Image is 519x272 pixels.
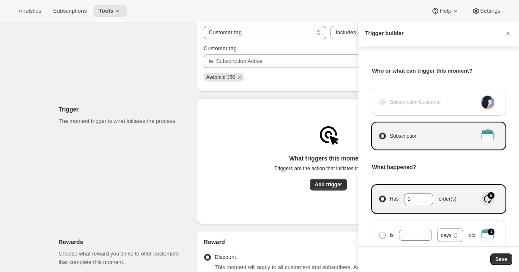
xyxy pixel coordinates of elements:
span: Subscription Customer [390,98,441,106]
span: Subscriptions [53,8,87,14]
span: Tools [98,8,113,14]
span: Save [495,256,507,263]
span: Settings [480,8,500,14]
span: Subscription [390,132,418,140]
button: Save [490,253,512,265]
button: Analytics [14,5,46,17]
h3: What happened? [372,163,505,171]
button: Help [426,5,464,17]
input: Hasorder(s) [404,193,421,204]
button: Settings [467,5,505,17]
span: Analytics [19,8,41,14]
span: Is old [390,228,475,242]
button: Tools [93,5,127,17]
h3: Trigger builder [365,29,404,38]
button: Subscriptions [48,5,92,17]
h3: Who or what can trigger this moment? [372,67,505,75]
button: Cancel [504,29,512,38]
span: Has order(s) [390,193,456,204]
input: Is old [399,230,419,241]
span: Help [440,8,451,14]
